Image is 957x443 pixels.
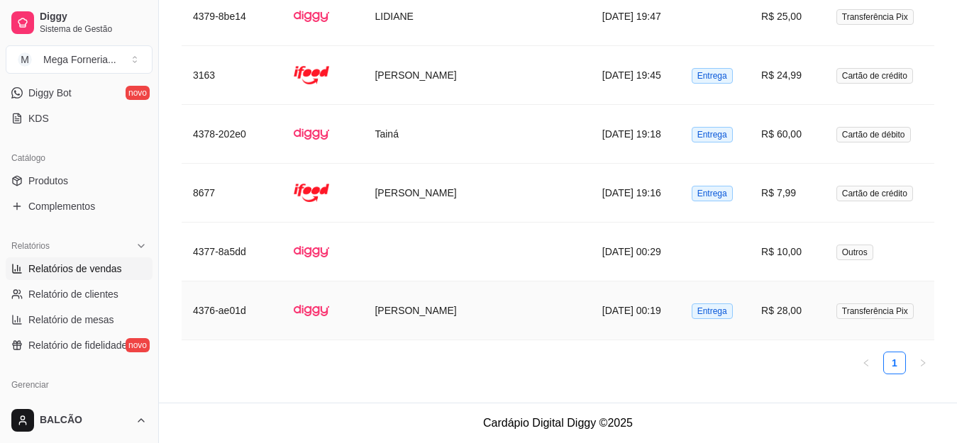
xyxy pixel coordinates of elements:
[182,105,282,164] td: 4378-202e0
[363,281,590,340] td: [PERSON_NAME]
[883,352,906,374] li: 1
[28,262,122,276] span: Relatórios de vendas
[28,287,118,301] span: Relatório de clientes
[28,174,68,188] span: Produtos
[363,105,590,164] td: Tainá
[28,111,49,125] span: KDS
[692,127,733,142] span: Entrega
[692,303,733,319] span: Entrega
[750,164,825,223] td: R$ 7,99
[912,352,934,374] button: right
[40,23,147,35] span: Sistema de Gestão
[855,352,878,374] button: left
[28,199,95,213] span: Complementos
[692,186,733,201] span: Entrega
[6,283,153,305] a: Relatório de clientes
[836,186,913,201] span: Cartão de crédito
[182,223,282,281] td: 4377-8a5dd
[6,169,153,192] a: Produtos
[6,257,153,280] a: Relatórios de vendas
[591,105,680,164] td: [DATE] 19:18
[28,313,114,327] span: Relatório de mesas
[6,195,153,218] a: Complementos
[294,234,329,269] img: diggy
[159,403,957,443] footer: Cardápio Digital Diggy © 2025
[836,9,914,25] span: Transferência Pix
[28,338,127,352] span: Relatório de fidelidade
[750,46,825,105] td: R$ 24,99
[591,281,680,340] td: [DATE] 00:19
[6,374,153,396] div: Gerenciar
[6,45,153,74] button: Select a team
[836,68,913,84] span: Cartão de crédito
[294,293,329,328] img: diggy
[836,303,914,319] span: Transferência Pix
[6,107,153,130] a: KDS
[6,396,153,419] a: Entregadoresnovo
[40,414,130,427] span: BALCÃO
[6,308,153,331] a: Relatório de mesas
[18,52,32,67] span: M
[919,359,927,367] span: right
[294,116,329,152] img: diggy
[11,240,50,252] span: Relatórios
[750,105,825,164] td: R$ 60,00
[28,86,72,100] span: Diggy Bot
[182,281,282,340] td: 4376-ae01d
[6,403,153,437] button: BALCÃO
[6,82,153,104] a: Diggy Botnovo
[912,352,934,374] li: Next Page
[591,223,680,281] td: [DATE] 00:29
[836,127,911,142] span: Cartão de débito
[750,223,825,281] td: R$ 10,00
[750,281,825,340] td: R$ 28,00
[294,57,329,93] img: ifood
[591,164,680,223] td: [DATE] 19:16
[6,334,153,357] a: Relatório de fidelidadenovo
[363,46,590,105] td: [PERSON_NAME]
[862,359,870,367] span: left
[591,46,680,105] td: [DATE] 19:45
[40,11,147,23] span: Diggy
[692,68,733,84] span: Entrega
[43,52,116,67] div: Mega Forneria ...
[6,6,153,40] a: DiggySistema de Gestão
[6,147,153,169] div: Catálogo
[182,46,282,105] td: 3163
[294,175,329,211] img: ifood
[363,164,590,223] td: [PERSON_NAME]
[855,352,878,374] li: Previous Page
[182,164,282,223] td: 8677
[884,352,905,374] a: 1
[836,245,873,260] span: Outros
